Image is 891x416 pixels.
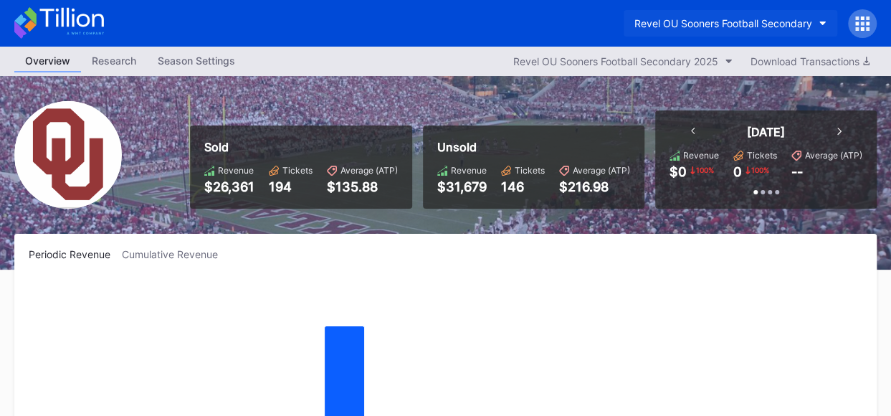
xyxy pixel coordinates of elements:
[437,179,487,194] div: $31,679
[218,165,254,176] div: Revenue
[122,248,229,260] div: Cumulative Revenue
[751,55,869,67] div: Download Transactions
[14,101,122,209] img: Revel_OU_Sooners_Football_Secondary.png
[437,140,630,154] div: Unsold
[559,179,630,194] div: $216.98
[634,17,812,29] div: Revel OU Sooners Football Secondary
[695,164,715,176] div: 100 %
[147,50,246,72] a: Season Settings
[506,52,740,71] button: Revel OU Sooners Football Secondary 2025
[147,50,246,71] div: Season Settings
[501,179,545,194] div: 146
[204,140,398,154] div: Sold
[204,179,254,194] div: $26,361
[624,10,837,37] button: Revel OU Sooners Football Secondary
[747,125,785,139] div: [DATE]
[515,165,545,176] div: Tickets
[327,179,398,194] div: $135.88
[747,150,777,161] div: Tickets
[805,150,862,161] div: Average (ATP)
[750,164,771,176] div: 100 %
[670,164,687,179] div: $0
[282,165,313,176] div: Tickets
[743,52,877,71] button: Download Transactions
[14,50,81,72] a: Overview
[81,50,147,71] div: Research
[683,150,719,161] div: Revenue
[29,248,122,260] div: Periodic Revenue
[573,165,630,176] div: Average (ATP)
[513,55,718,67] div: Revel OU Sooners Football Secondary 2025
[733,164,742,179] div: 0
[340,165,398,176] div: Average (ATP)
[269,179,313,194] div: 194
[791,164,803,179] div: --
[81,50,147,72] a: Research
[451,165,487,176] div: Revenue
